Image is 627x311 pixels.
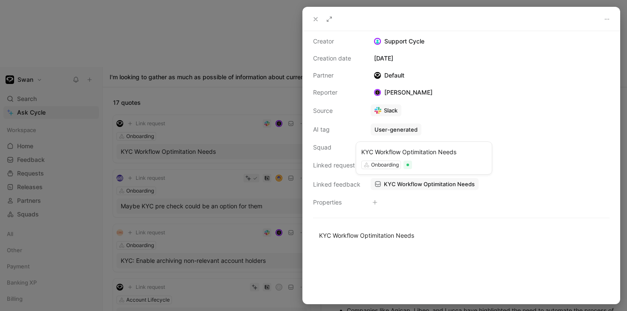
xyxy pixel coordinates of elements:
div: [PERSON_NAME] [371,87,436,98]
a: Slack [371,104,401,116]
div: Properties [313,197,360,207]
div: Partner [313,70,360,81]
img: logo [374,72,381,79]
div: Linked feedback [313,179,360,190]
div: Squad [313,142,360,153]
div: Source [313,106,360,116]
div: Default [371,70,408,81]
div: KYC Workflow Optimitation Needs [319,231,604,240]
img: avatar [375,90,380,95]
div: Linked request [313,160,360,170]
div: Support Cycle [371,36,610,46]
a: KYC Workflow Optimitation Needs [371,178,479,190]
div: User-generated [374,126,418,133]
div: AI tag [313,124,360,135]
div: Creator [313,36,360,46]
div: Reporter [313,87,360,98]
span: KYC Workflow Optimitation Needs [384,180,475,188]
div: [DATE] [371,53,610,63]
div: Creation date [313,53,360,63]
img: avatar [375,39,380,44]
